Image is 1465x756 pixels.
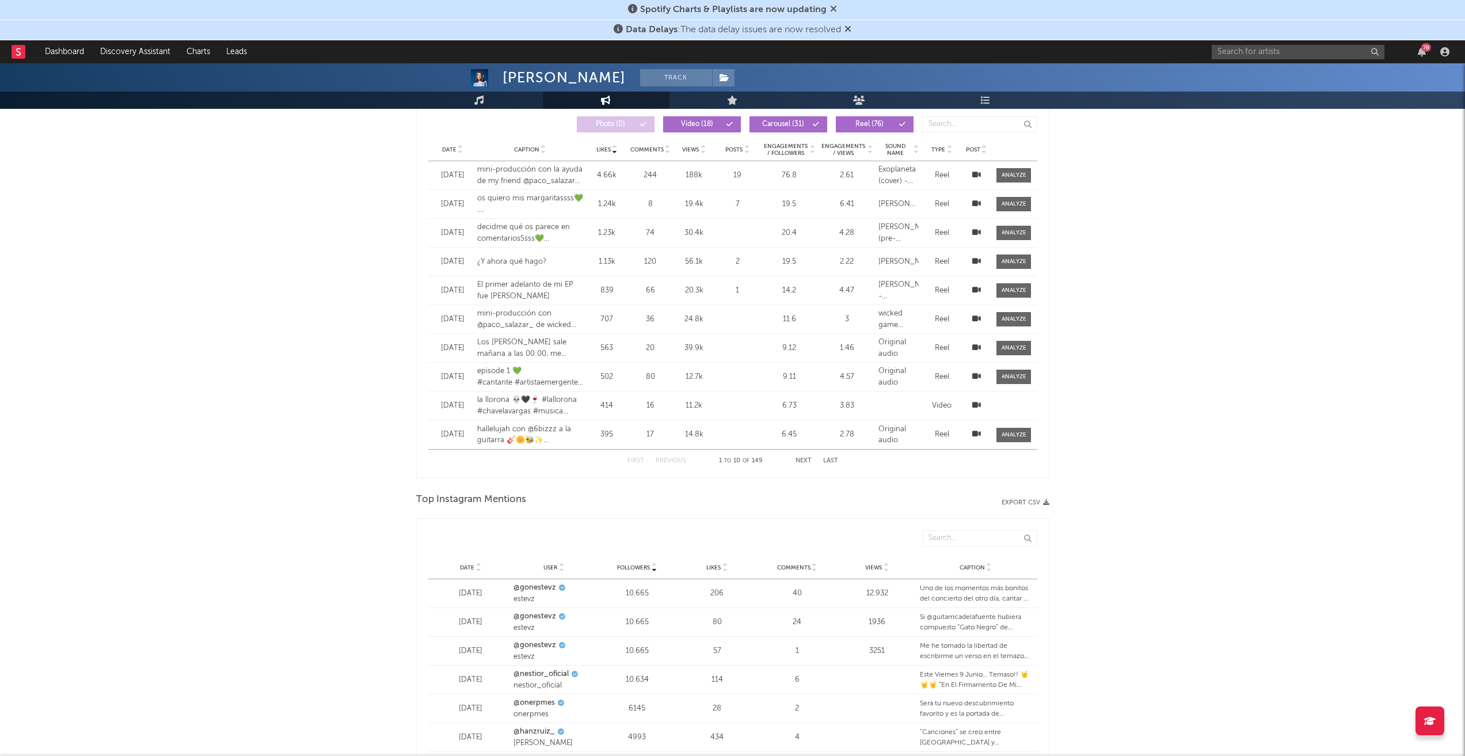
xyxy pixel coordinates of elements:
[513,640,556,651] a: @gonestevz
[676,199,712,210] div: 19.4k
[676,314,712,325] div: 24.8k
[630,170,671,181] div: 244
[434,429,471,440] div: [DATE]
[763,143,808,157] span: Engagements / Followers
[844,25,851,35] span: Dismiss
[878,424,919,446] div: Original audio
[763,256,815,268] div: 19.5
[600,703,674,715] div: 6145
[763,429,815,440] div: 6.45
[878,308,919,330] div: wicked game (cover) - [PERSON_NAME][GEOGRAPHIC_DATA]
[630,343,671,354] div: 20
[924,400,959,412] div: Video
[743,458,749,464] span: of
[1418,47,1426,56] button: 78
[717,199,758,210] div: 7
[434,314,471,325] div: [DATE]
[717,285,758,297] div: 1
[676,429,712,440] div: 14.8k
[630,199,671,210] div: 8
[924,170,959,181] div: Reel
[676,227,712,239] div: 30.4k
[760,703,834,715] div: 2
[924,343,959,354] div: Reel
[843,121,896,128] span: Reel ( 76 )
[434,400,471,412] div: [DATE]
[796,458,812,464] button: Next
[663,116,741,132] button: Video(18)
[589,371,625,383] div: 502
[749,116,827,132] button: Carousel(31)
[434,170,471,181] div: [DATE]
[760,617,834,628] div: 24
[630,429,671,440] div: 17
[640,69,712,86] button: Track
[596,146,611,153] span: Likes
[416,493,526,507] span: Top Instagram Mentions
[878,199,919,210] div: [PERSON_NAME]
[676,285,712,297] div: 20.3k
[878,164,919,187] div: Exoplaneta (cover) - [PERSON_NAME][GEOGRAPHIC_DATA]
[630,146,664,153] span: Comments
[763,199,815,210] div: 19.5
[630,256,671,268] div: 120
[924,227,959,239] div: Reel
[680,645,754,657] div: 57
[760,645,834,657] div: 1
[589,170,625,181] div: 4.66k
[680,703,754,715] div: 28
[878,256,919,268] div: [PERSON_NAME]
[434,674,508,686] div: [DATE]
[717,170,758,181] div: 19
[920,612,1031,633] div: Si @guitarricadelafuente hubiera compuesto “Gato Negro” de @martaberlinn #cover #musica #madrid #...
[680,732,754,743] div: 434
[676,343,712,354] div: 39.9k
[924,256,959,268] div: Reel
[477,424,584,446] div: hallelujah con @6bizzz a la guitarra 🎸🌼🐝✨ #hallelujah #musica #cover
[617,564,650,571] span: Followers
[777,564,810,571] span: Comments
[924,429,959,440] div: Reel
[434,617,508,628] div: [DATE]
[878,143,912,157] span: Sound Name
[477,256,584,268] div: ¿Y ahora qué hago?
[477,394,584,417] div: la llorona 💀🖤🍷 #lallorona #chavelavargas #musica #cover #artistaemergente #piano #cantante #acustico
[630,285,671,297] div: 66
[513,668,569,680] a: @nestior_oficial
[513,611,556,622] a: @gonestevz
[922,116,1037,132] input: Search...
[920,583,1031,604] div: Uno de los momentos más bonitos del concierto del otro día, cantar el tema que tenemos @martaberl...
[709,454,773,468] div: 1 10 149
[821,429,873,440] div: 2.78
[434,645,508,657] div: [DATE]
[966,146,980,153] span: Post
[706,564,721,571] span: Likes
[477,164,584,187] div: mini-producción con la ayuda de my friend @paco_salazar_ 🖤 de [PERSON_NAME] ✨🌠 @arde_bogota #arde...
[682,146,699,153] span: Views
[763,371,815,383] div: 9.11
[823,458,838,464] button: Last
[630,371,671,383] div: 80
[924,314,959,325] div: Reel
[931,146,945,153] span: Type
[589,400,625,412] div: 414
[1002,499,1049,506] button: Export CSV
[763,314,815,325] div: 11.6
[840,588,914,599] div: 12.932
[920,670,1031,690] div: Este Viernes 9 Junio… Temaso!! 🤘🤘🤘 “En El Firmamento De Mi Cama” en colaboración con @martaberlin...
[924,199,959,210] div: Reel
[600,588,674,599] div: 10.665
[434,343,471,354] div: [DATE]
[92,40,178,63] a: Discovery Assistant
[477,279,584,302] div: El primer adelanto de mi EP fue [PERSON_NAME]
[830,5,837,14] span: Dismiss
[589,343,625,354] div: 563
[836,116,914,132] button: Reel(76)
[821,285,873,297] div: 4.47
[218,40,255,63] a: Leads
[821,256,873,268] div: 2.22
[589,285,625,297] div: 839
[513,738,594,749] div: [PERSON_NAME]
[763,285,815,297] div: 14.2
[821,143,866,157] span: Engagements / Views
